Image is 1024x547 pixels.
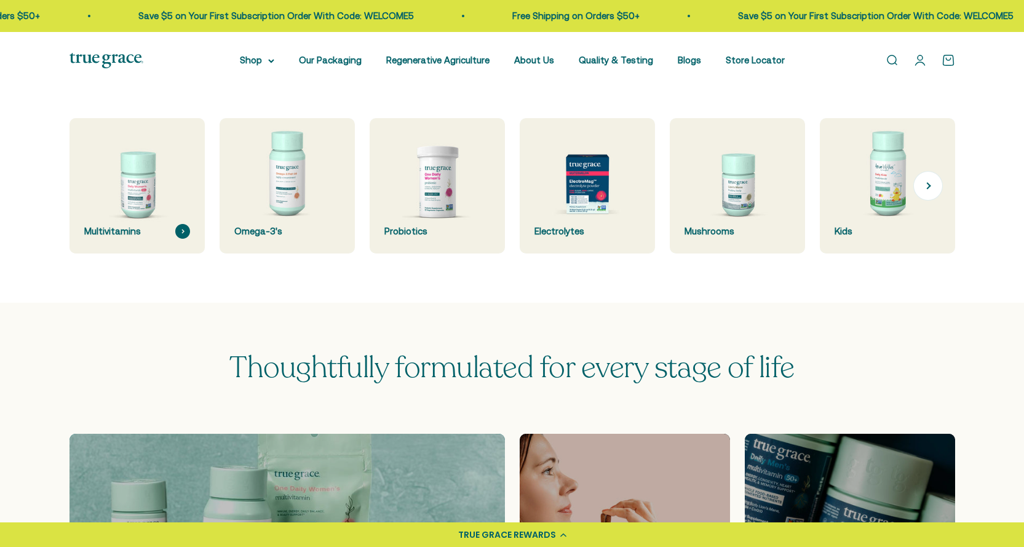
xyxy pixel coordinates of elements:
div: Mushrooms [685,224,790,239]
a: Quality & Testing [579,55,653,65]
div: Electrolytes [534,224,640,239]
span: Thoughtfully formulated for every stage of life [229,348,794,388]
div: Multivitamins [84,224,190,239]
a: Electrolytes [520,118,655,254]
a: Probiotics [370,118,505,254]
a: About Us [514,55,554,65]
a: Our Packaging [299,55,362,65]
a: Blogs [678,55,701,65]
a: Store Locator [726,55,785,65]
a: Free Shipping on Orders $50+ [511,10,638,21]
p: Save $5 on Your First Subscription Order With Code: WELCOME5 [737,9,1012,23]
a: Mushrooms [670,118,805,254]
a: Multivitamins [69,118,205,254]
div: Omega-3's [234,224,340,239]
div: Probiotics [384,224,490,239]
summary: Shop [240,53,274,68]
p: Save $5 on Your First Subscription Order With Code: WELCOME5 [137,9,413,23]
div: Kids [835,224,940,239]
div: TRUE GRACE REWARDS [458,529,556,541]
a: Omega-3's [220,118,355,254]
a: Kids [820,118,955,254]
a: Regenerative Agriculture [386,55,490,65]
